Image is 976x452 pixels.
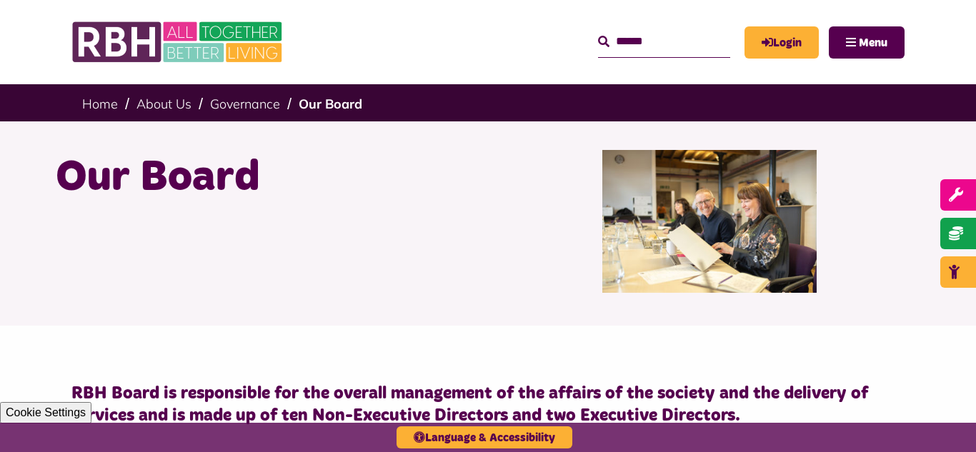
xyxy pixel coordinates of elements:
[859,37,887,49] span: Menu
[299,96,362,112] a: Our Board
[602,150,817,293] img: RBH Board 1
[829,26,905,59] button: Navigation
[745,26,819,59] a: MyRBH
[397,426,572,448] button: Language & Accessibility
[136,96,191,112] a: About Us
[71,383,905,427] h4: RBH Board is responsible for the overall management of the affairs of the society and the deliver...
[71,14,286,70] img: RBH
[56,150,477,206] h1: Our Board
[82,96,118,112] a: Home
[912,388,976,452] iframe: Netcall Web Assistant for live chat
[210,96,280,112] a: Governance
